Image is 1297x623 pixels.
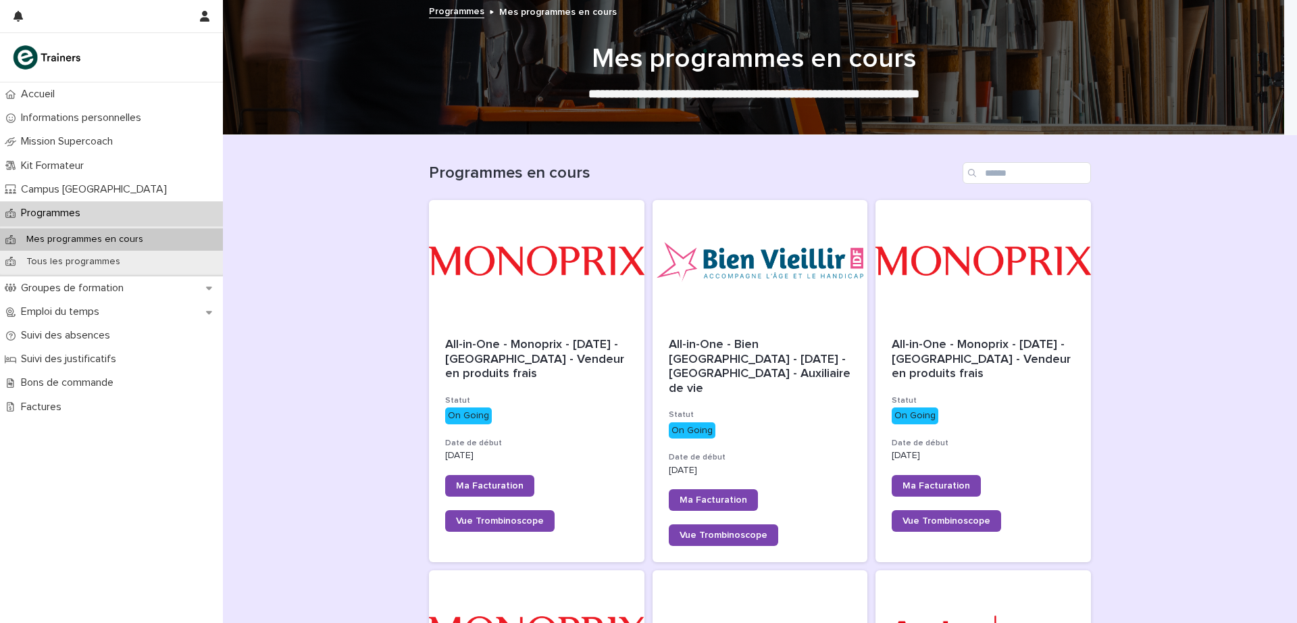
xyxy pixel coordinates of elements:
p: Programmes [16,207,91,220]
a: All-in-One - Monoprix - [DATE] - [GEOGRAPHIC_DATA] - Vendeur en produits fraisStatutOn GoingDate ... [429,200,644,562]
p: Suivi des absences [16,329,121,342]
a: Vue Trombinoscope [445,510,555,532]
span: Ma Facturation [902,481,970,491]
h3: Statut [669,409,852,420]
a: Vue Trombinoscope [892,510,1001,532]
input: Search [963,162,1091,184]
img: K0CqGN7SDeD6s4JG8KQk [11,44,85,71]
p: Tous les programmes [16,256,131,268]
a: All-in-One - Bien [GEOGRAPHIC_DATA] - [DATE] - [GEOGRAPHIC_DATA] - Auxiliaire de vieStatutOn Goin... [653,200,868,562]
div: On Going [445,407,492,424]
h1: Mes programmes en cours [423,43,1085,75]
p: Accueil [16,88,66,101]
p: [DATE] [669,465,852,476]
h3: Date de début [669,452,852,463]
p: Mes programmes en cours [16,234,154,245]
p: Groupes de formation [16,282,134,295]
p: Mission Supercoach [16,135,124,148]
span: Ma Facturation [680,495,747,505]
span: All-in-One - Monoprix - [DATE] - [GEOGRAPHIC_DATA] - Vendeur en produits frais [892,339,1074,380]
p: Informations personnelles [16,111,152,124]
h3: Statut [445,395,628,406]
p: Factures [16,401,72,414]
span: Vue Trombinoscope [902,516,990,526]
h1: Programmes en cours [429,164,957,183]
h3: Statut [892,395,1075,406]
a: All-in-One - Monoprix - [DATE] - [GEOGRAPHIC_DATA] - Vendeur en produits fraisStatutOn GoingDate ... [875,200,1091,562]
a: Ma Facturation [445,475,534,497]
p: Emploi du temps [16,305,110,318]
span: Ma Facturation [456,481,524,491]
a: Vue Trombinoscope [669,524,778,546]
span: Vue Trombinoscope [680,530,767,540]
div: On Going [669,422,715,439]
p: Mes programmes en cours [499,3,617,18]
p: Campus [GEOGRAPHIC_DATA] [16,183,178,196]
p: Bons de commande [16,376,124,389]
a: Ma Facturation [669,489,758,511]
a: Programmes [429,3,484,18]
span: All-in-One - Bien [GEOGRAPHIC_DATA] - [DATE] - [GEOGRAPHIC_DATA] - Auxiliaire de vie [669,339,854,395]
p: Suivi des justificatifs [16,353,127,366]
span: All-in-One - Monoprix - [DATE] - [GEOGRAPHIC_DATA] - Vendeur en produits frais [445,339,628,380]
span: Vue Trombinoscope [456,516,544,526]
p: [DATE] [892,450,1075,462]
h3: Date de début [892,438,1075,449]
p: [DATE] [445,450,628,462]
div: On Going [892,407,938,424]
a: Ma Facturation [892,475,981,497]
h3: Date de début [445,438,628,449]
p: Kit Formateur [16,159,95,172]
